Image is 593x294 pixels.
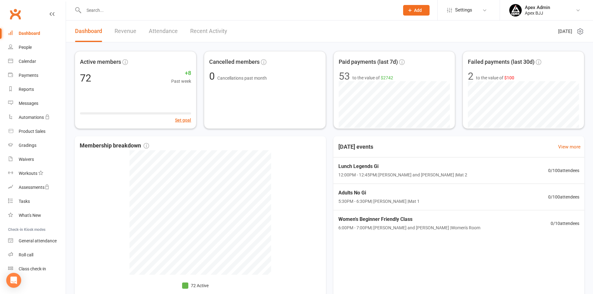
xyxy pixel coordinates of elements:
span: Settings [455,3,472,17]
a: Waivers [8,152,66,166]
div: Workouts [19,171,37,176]
span: Add [414,8,422,13]
div: General attendance [19,238,57,243]
div: Apex Admin [525,5,550,10]
a: People [8,40,66,54]
button: Add [403,5,430,16]
a: Dashboard [75,21,102,42]
span: Adults No Gi [338,189,420,197]
span: Women's Beginner Friendly Class [338,215,480,223]
span: 0 [209,70,217,82]
span: to the value of [476,74,514,81]
a: Attendance [149,21,178,42]
div: Open Intercom Messenger [6,273,21,288]
span: Cancellations past month [217,76,267,81]
span: Cancelled members [209,58,260,67]
input: Search... [82,6,395,15]
div: Gradings [19,143,36,148]
div: Roll call [19,252,33,257]
a: Messages [8,96,66,110]
a: What's New [8,208,66,222]
img: thumb_image1745496852.png [509,4,522,16]
h3: [DATE] events [333,141,378,152]
a: Roll call [8,248,66,262]
button: Set goal [175,117,191,124]
a: Reports [8,82,66,96]
a: Product Sales [8,124,66,138]
a: Calendar [8,54,66,68]
div: Apex BJJ [525,10,550,16]
span: 5:30PM - 6:30PM | [PERSON_NAME] | Mat 1 [338,198,420,205]
span: 0 / 100 attendees [548,194,579,200]
div: Calendar [19,59,36,64]
a: Clubworx [7,6,23,22]
span: Membership breakdown [80,141,149,150]
span: Lunch Legends Gi [338,162,467,170]
div: 2 [468,71,473,81]
span: +8 [171,69,191,78]
a: Gradings [8,138,66,152]
span: 0 / 10 attendees [551,220,579,227]
div: Assessments [19,185,49,190]
a: Class kiosk mode [8,262,66,276]
span: Failed payments (last 30d) [468,58,534,67]
div: Class check-in [19,266,46,271]
span: 6:00PM - 7:00PM | [PERSON_NAME] and [PERSON_NAME] | Women's Room [338,224,480,231]
span: 12:00PM - 12:45PM | [PERSON_NAME] and [PERSON_NAME] | Mat 2 [338,171,467,178]
a: Automations [8,110,66,124]
span: to the value of [352,74,393,81]
div: Dashboard [19,31,40,36]
div: 53 [339,71,350,81]
a: Tasks [8,194,66,208]
div: People [19,45,32,50]
span: $2742 [381,75,393,80]
div: Tasks [19,199,30,204]
span: 0 / 100 attendees [548,167,579,174]
li: 72 Active [182,282,209,289]
span: [DATE] [558,28,572,35]
a: General attendance kiosk mode [8,234,66,248]
a: Assessments [8,180,66,194]
span: $100 [504,75,514,80]
div: Messages [19,101,38,106]
a: Workouts [8,166,66,180]
a: Payments [8,68,66,82]
a: Dashboard [8,26,66,40]
div: 72 [80,73,91,83]
span: Past week [171,78,191,85]
div: Waivers [19,157,34,162]
a: Recent Activity [190,21,227,42]
a: Revenue [115,21,136,42]
div: What's New [19,213,41,218]
div: Payments [19,73,38,78]
span: Paid payments (last 7d) [339,58,398,67]
div: Reports [19,87,34,92]
span: Active members [80,58,121,67]
div: Automations [19,115,44,120]
div: Product Sales [19,129,45,134]
a: View more [558,143,581,151]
